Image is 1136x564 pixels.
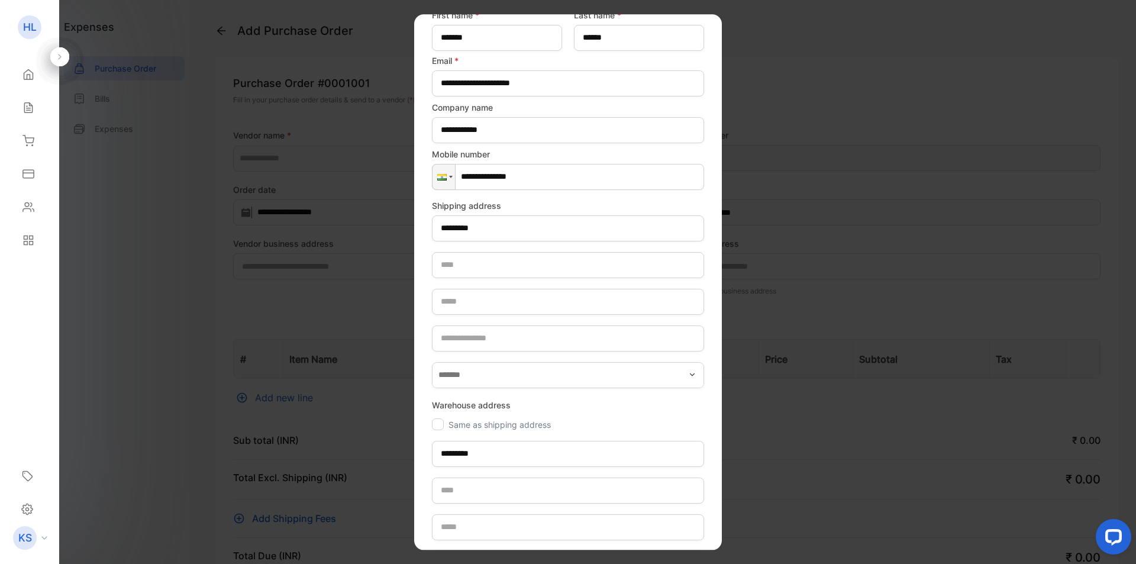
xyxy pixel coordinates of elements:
[432,9,562,21] label: First name
[18,530,32,546] p: KS
[432,101,704,114] label: Company name
[23,20,37,35] p: HL
[432,393,704,417] p: Warehouse address
[432,148,704,160] label: Mobile number
[1086,514,1136,564] iframe: LiveChat chat widget
[433,165,455,189] div: India: + 91
[432,54,704,67] label: Email
[574,9,704,21] label: Last name
[448,420,551,430] label: Same as shipping address
[432,199,704,212] label: Shipping address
